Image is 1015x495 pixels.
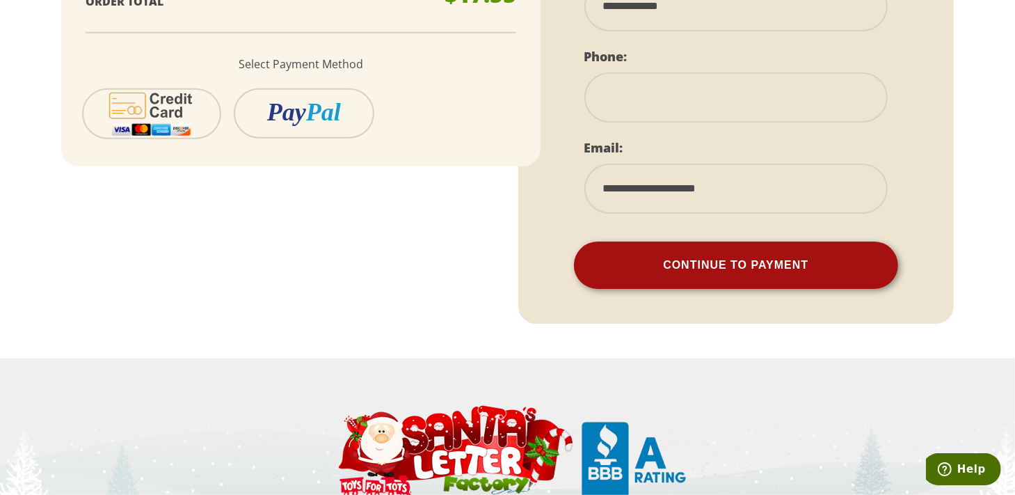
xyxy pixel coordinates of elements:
[584,48,628,65] label: Phone:
[267,98,306,126] i: Pay
[306,98,341,126] i: Pal
[584,139,623,156] label: Email:
[86,54,516,74] p: Select Payment Method
[926,453,1001,488] iframe: Opens a widget where you can find more information
[100,90,202,138] img: cc-icon-2.svg
[234,88,374,139] button: PayPal
[574,242,899,289] button: Continue To Payment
